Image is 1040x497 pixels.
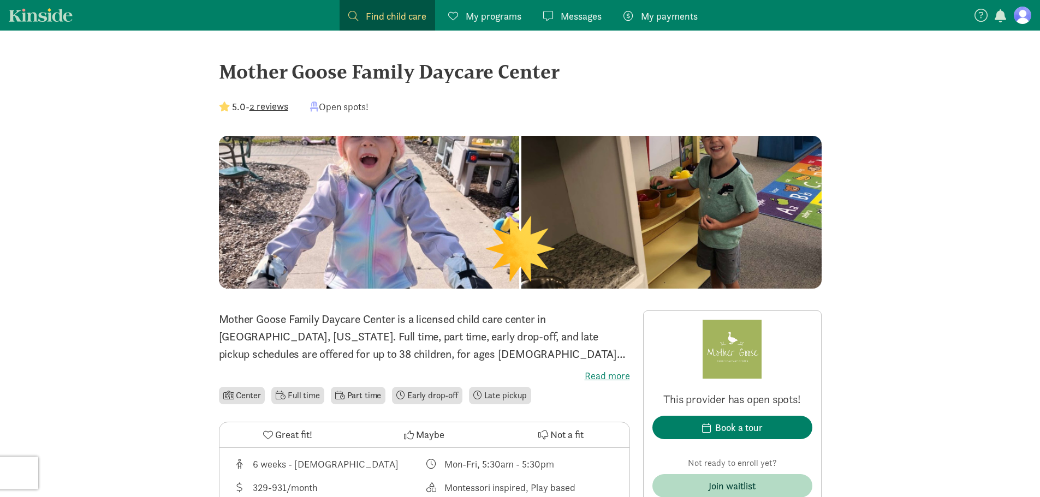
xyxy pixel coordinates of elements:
button: Book a tour [652,416,812,439]
button: Great fit! [219,422,356,447]
div: 329-931/month [253,480,317,495]
span: Not a fit [550,427,584,442]
div: Class schedule [424,457,616,471]
li: Center [219,387,265,404]
label: Read more [219,369,630,382]
div: - [219,99,288,114]
div: Age range for children that this provider cares for [233,457,425,471]
div: Book a tour [715,420,763,435]
span: Great fit! [275,427,312,442]
span: My programs [466,9,521,23]
a: Kinside [9,8,73,22]
span: Messages [561,9,602,23]
button: 2 reviews [249,99,288,113]
div: Mon-Fri, 5:30am - 5:30pm [444,457,554,471]
div: 6 weeks - [DEMOGRAPHIC_DATA] [253,457,399,471]
p: This provider has open spots! [652,392,812,407]
li: Full time [271,387,324,404]
p: Not ready to enroll yet? [652,457,812,470]
strong: 5.0 [232,100,246,113]
span: Find child care [366,9,426,23]
li: Early drop-off [392,387,462,404]
div: Average tuition for this program [233,480,425,495]
button: Maybe [356,422,492,447]
img: Provider logo [703,320,762,379]
span: My payments [641,9,698,23]
div: Montessori inspired, Play based [444,480,575,495]
div: This provider's education philosophy [424,480,616,495]
span: Maybe [416,427,444,442]
div: Mother Goose Family Daycare Center [219,57,822,86]
div: Open spots! [310,99,369,114]
button: Not a fit [492,422,629,447]
p: Mother Goose Family Daycare Center is a licensed child care center in [GEOGRAPHIC_DATA], [US_STAT... [219,310,630,363]
li: Late pickup [469,387,531,404]
li: Part time [331,387,385,404]
div: Join waitlist [709,478,756,493]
